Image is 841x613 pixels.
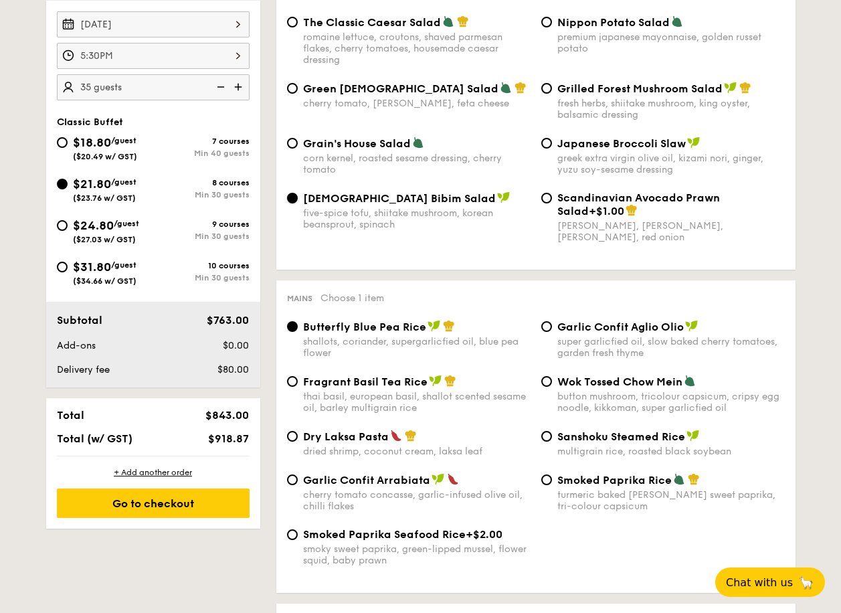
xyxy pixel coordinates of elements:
[798,575,814,590] span: 🦙
[390,430,402,442] img: icon-spicy.37a8142b.svg
[287,431,298,442] input: Dry Laksa Pastadried shrimp, coconut cream, laksa leaf
[73,260,111,274] span: $31.80
[217,364,249,375] span: $80.00
[626,204,638,216] img: icon-chef-hat.a58ddaea.svg
[153,232,250,241] div: Min 30 guests
[303,98,531,109] div: cherry tomato, [PERSON_NAME], feta cheese
[303,137,411,150] span: Grain's House Salad
[541,138,552,149] input: Japanese Broccoli Slawgreek extra virgin olive oil, kizami nori, ginger, yuzu soy-sesame dressing
[153,190,250,199] div: Min 30 guests
[541,321,552,332] input: Garlic Confit Aglio Oliosuper garlicfied oil, slow baked cherry tomatoes, garden fresh thyme
[686,430,700,442] img: icon-vegan.f8ff3823.svg
[557,137,686,150] span: Japanese Broccoli Slaw
[303,207,531,230] div: five-spice tofu, shiitake mushroom, korean beansprout, spinach
[57,432,132,445] span: Total (w/ GST)
[303,474,430,487] span: Garlic Confit Arrabiata
[589,205,624,217] span: +$1.00
[557,474,672,487] span: Smoked Paprika Rice
[57,489,250,518] div: Go to checkout
[541,376,552,387] input: Wok Tossed Chow Meinbutton mushroom, tricolour capsicum, cripsy egg noodle, kikkoman, super garli...
[57,220,68,231] input: $24.80/guest($27.03 w/ GST)9 coursesMin 30 guests
[447,473,459,485] img: icon-spicy.37a8142b.svg
[557,375,682,388] span: Wok Tossed Chow Mein
[687,137,700,149] img: icon-vegan.f8ff3823.svg
[715,567,825,597] button: Chat with us🦙
[153,178,250,187] div: 8 courses
[405,430,417,442] img: icon-chef-hat.a58ddaea.svg
[726,576,793,589] span: Chat with us
[541,193,552,203] input: Scandinavian Avocado Prawn Salad+$1.00[PERSON_NAME], [PERSON_NAME], [PERSON_NAME], red onion
[303,31,531,66] div: romaine lettuce, croutons, shaved parmesan flakes, cherry tomatoes, housemade caesar dressing
[303,16,441,29] span: The Classic Caesar Salad
[457,15,469,27] img: icon-chef-hat.a58ddaea.svg
[153,261,250,270] div: 10 courses
[541,83,552,94] input: Grilled Forest Mushroom Saladfresh herbs, shiitake mushroom, king oyster, balsamic dressing
[303,446,531,457] div: dried shrimp, coconut cream, laksa leaf
[205,409,249,422] span: $843.00
[303,375,428,388] span: Fragrant Basil Tea Rice
[223,340,249,351] span: $0.00
[57,364,110,375] span: Delivery fee
[57,74,250,100] input: Number of guests
[557,321,684,333] span: Garlic Confit Aglio Olio
[443,320,455,332] img: icon-chef-hat.a58ddaea.svg
[229,74,250,100] img: icon-add.58712e84.svg
[57,409,84,422] span: Total
[153,149,250,158] div: Min 40 guests
[303,321,426,333] span: Butterfly Blue Pea Rice
[688,473,700,485] img: icon-chef-hat.a58ddaea.svg
[57,137,68,148] input: $18.80/guest($20.49 w/ GST)7 coursesMin 40 guests
[671,15,683,27] img: icon-vegetarian.fe4039eb.svg
[287,193,298,203] input: [DEMOGRAPHIC_DATA] Bibim Saladfive-spice tofu, shiitake mushroom, korean beansprout, spinach
[73,135,111,150] span: $18.80
[466,528,502,541] span: +$2.00
[541,474,552,485] input: Smoked Paprika Riceturmeric baked [PERSON_NAME] sweet paprika, tri-colour capsicum
[73,193,136,203] span: ($23.76 w/ GST)
[208,432,249,445] span: $918.87
[557,82,723,95] span: Grilled Forest Mushroom Salad
[303,391,531,414] div: thai basil, european basil, shallot scented sesame oil, barley multigrain rice
[303,543,531,566] div: smoky sweet paprika, green-lipped mussel, flower squid, baby prawn
[287,321,298,332] input: Butterfly Blue Pea Riceshallots, coriander, supergarlicfied oil, blue pea flower
[303,430,389,443] span: Dry Laksa Pasta
[57,43,250,69] input: Event time
[320,292,384,304] span: Choose 1 item
[303,153,531,175] div: corn kernel, roasted sesame dressing, cherry tomato
[515,82,527,94] img: icon-chef-hat.a58ddaea.svg
[57,116,123,128] span: Classic Buffet
[114,219,139,228] span: /guest
[111,136,136,145] span: /guest
[429,375,442,387] img: icon-vegan.f8ff3823.svg
[412,137,424,149] img: icon-vegetarian.fe4039eb.svg
[500,82,512,94] img: icon-vegetarian.fe4039eb.svg
[557,446,785,457] div: multigrain rice, roasted black soybean
[557,220,785,243] div: [PERSON_NAME], [PERSON_NAME], [PERSON_NAME], red onion
[724,82,737,94] img: icon-vegan.f8ff3823.svg
[557,191,720,217] span: Scandinavian Avocado Prawn Salad
[557,153,785,175] div: greek extra virgin olive oil, kizami nori, ginger, yuzu soy-sesame dressing
[57,467,250,478] div: + Add another order
[557,31,785,54] div: premium japanese mayonnaise, golden russet potato
[557,336,785,359] div: super garlicfied oil, slow baked cherry tomatoes, garden fresh thyme
[153,273,250,282] div: Min 30 guests
[557,391,785,414] div: button mushroom, tricolour capsicum, cripsy egg noodle, kikkoman, super garlicfied oil
[73,177,111,191] span: $21.80
[57,314,102,327] span: Subtotal
[557,98,785,120] div: fresh herbs, shiitake mushroom, king oyster, balsamic dressing
[57,179,68,189] input: $21.80/guest($23.76 w/ GST)8 coursesMin 30 guests
[153,220,250,229] div: 9 courses
[57,340,96,351] span: Add-ons
[57,11,250,37] input: Event date
[73,235,136,244] span: ($27.03 w/ GST)
[557,16,670,29] span: Nippon Potato Salad
[497,191,510,203] img: icon-vegan.f8ff3823.svg
[209,74,229,100] img: icon-reduce.1d2dbef1.svg
[303,489,531,512] div: cherry tomato concasse, garlic-infused olive oil, chilli flakes
[57,262,68,272] input: $31.80/guest($34.66 w/ GST)10 coursesMin 30 guests
[685,320,698,332] img: icon-vegan.f8ff3823.svg
[73,276,136,286] span: ($34.66 w/ GST)
[73,152,137,161] span: ($20.49 w/ GST)
[428,320,441,332] img: icon-vegan.f8ff3823.svg
[111,177,136,187] span: /guest
[303,336,531,359] div: shallots, coriander, supergarlicfied oil, blue pea flower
